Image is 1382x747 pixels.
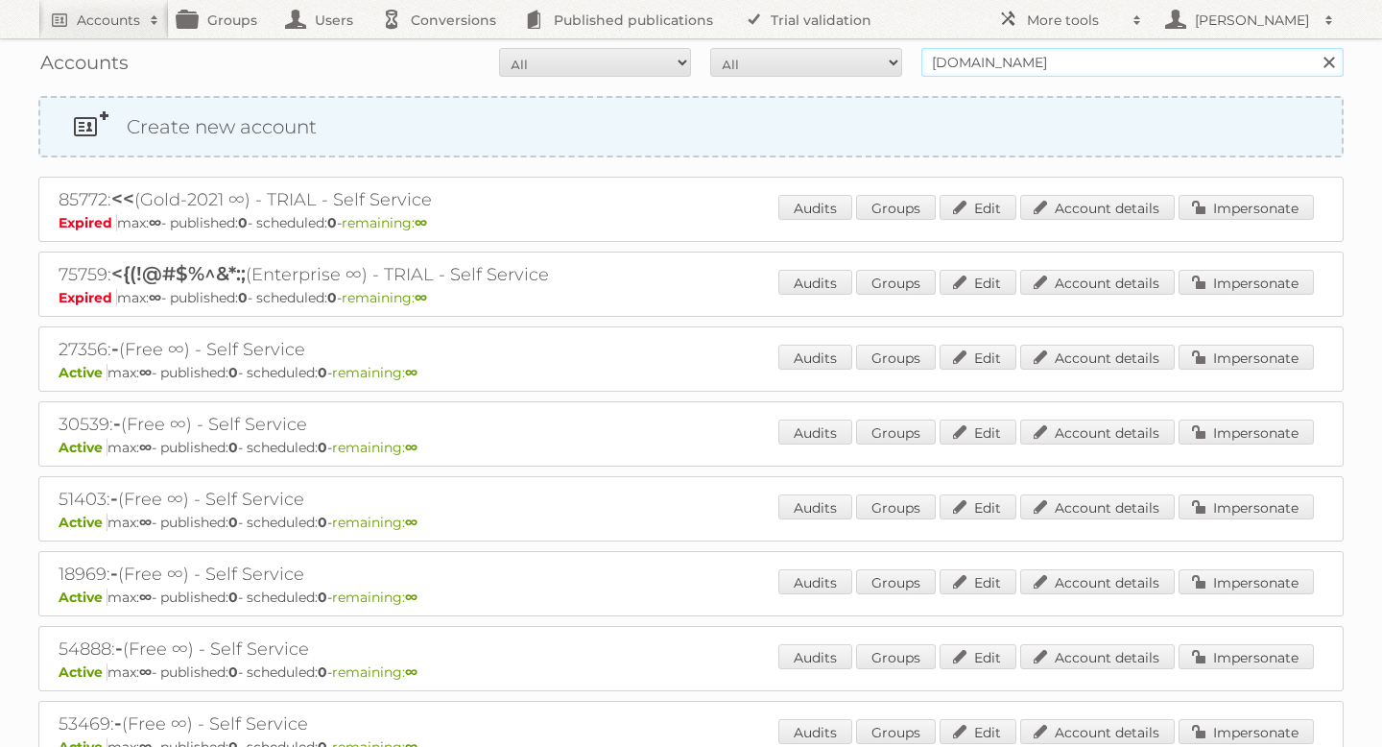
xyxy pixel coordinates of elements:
[778,345,852,370] a: Audits
[238,289,248,306] strong: 0
[1179,345,1314,370] a: Impersonate
[856,420,936,445] a: Groups
[59,364,1323,381] p: max: - published: - scheduled: -
[40,98,1342,156] a: Create new account
[940,270,1016,295] a: Edit
[327,214,337,231] strong: 0
[332,364,417,381] span: remaining:
[59,214,117,231] span: Expired
[778,420,852,445] a: Audits
[778,719,852,744] a: Audits
[405,589,417,606] strong: ∞
[228,364,238,381] strong: 0
[332,589,417,606] span: remaining:
[856,494,936,519] a: Groups
[228,589,238,606] strong: 0
[778,270,852,295] a: Audits
[59,663,107,681] span: Active
[59,289,117,306] span: Expired
[940,420,1016,445] a: Edit
[332,663,417,681] span: remaining:
[59,711,730,736] h2: 53469: (Free ∞) - Self Service
[110,562,118,585] span: -
[940,345,1016,370] a: Edit
[318,514,327,531] strong: 0
[1179,494,1314,519] a: Impersonate
[59,589,1323,606] p: max: - published: - scheduled: -
[59,187,730,212] h2: 85772: (Gold-2021 ∞) - TRIAL - Self Service
[59,439,1323,456] p: max: - published: - scheduled: -
[415,289,427,306] strong: ∞
[149,289,161,306] strong: ∞
[1020,420,1175,445] a: Account details
[1020,195,1175,220] a: Account details
[940,494,1016,519] a: Edit
[856,569,936,594] a: Groups
[59,262,730,287] h2: 75759: (Enterprise ∞) - TRIAL - Self Service
[228,663,238,681] strong: 0
[1020,345,1175,370] a: Account details
[318,589,327,606] strong: 0
[1179,270,1314,295] a: Impersonate
[59,637,730,662] h2: 54888: (Free ∞) - Self Service
[1179,719,1314,744] a: Impersonate
[856,270,936,295] a: Groups
[856,719,936,744] a: Groups
[59,514,107,531] span: Active
[1020,644,1175,669] a: Account details
[940,719,1016,744] a: Edit
[59,337,730,362] h2: 27356: (Free ∞) - Self Service
[238,214,248,231] strong: 0
[940,195,1016,220] a: Edit
[139,663,152,681] strong: ∞
[111,262,246,285] span: <{(!@#$%^&*:;
[856,195,936,220] a: Groups
[1020,494,1175,519] a: Account details
[110,487,118,510] span: -
[318,439,327,456] strong: 0
[115,637,123,660] span: -
[59,562,730,587] h2: 18969: (Free ∞) - Self Service
[139,439,152,456] strong: ∞
[111,187,134,210] span: <<
[1179,569,1314,594] a: Impersonate
[59,364,107,381] span: Active
[1179,195,1314,220] a: Impersonate
[1020,719,1175,744] a: Account details
[59,412,730,437] h2: 30539: (Free ∞) - Self Service
[778,195,852,220] a: Audits
[856,345,936,370] a: Groups
[139,364,152,381] strong: ∞
[405,514,417,531] strong: ∞
[59,589,107,606] span: Active
[318,663,327,681] strong: 0
[778,644,852,669] a: Audits
[778,494,852,519] a: Audits
[856,644,936,669] a: Groups
[405,663,417,681] strong: ∞
[77,11,140,30] h2: Accounts
[1027,11,1123,30] h2: More tools
[59,289,1323,306] p: max: - published: - scheduled: -
[940,569,1016,594] a: Edit
[318,364,327,381] strong: 0
[59,487,730,512] h2: 51403: (Free ∞) - Self Service
[139,589,152,606] strong: ∞
[778,569,852,594] a: Audits
[114,711,122,735] span: -
[59,439,107,456] span: Active
[405,364,417,381] strong: ∞
[1179,420,1314,445] a: Impersonate
[228,439,238,456] strong: 0
[59,663,1323,681] p: max: - published: - scheduled: -
[332,439,417,456] span: remaining:
[1190,11,1315,30] h2: [PERSON_NAME]
[59,514,1323,531] p: max: - published: - scheduled: -
[111,337,119,360] span: -
[228,514,238,531] strong: 0
[59,214,1323,231] p: max: - published: - scheduled: -
[405,439,417,456] strong: ∞
[149,214,161,231] strong: ∞
[327,289,337,306] strong: 0
[342,214,427,231] span: remaining:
